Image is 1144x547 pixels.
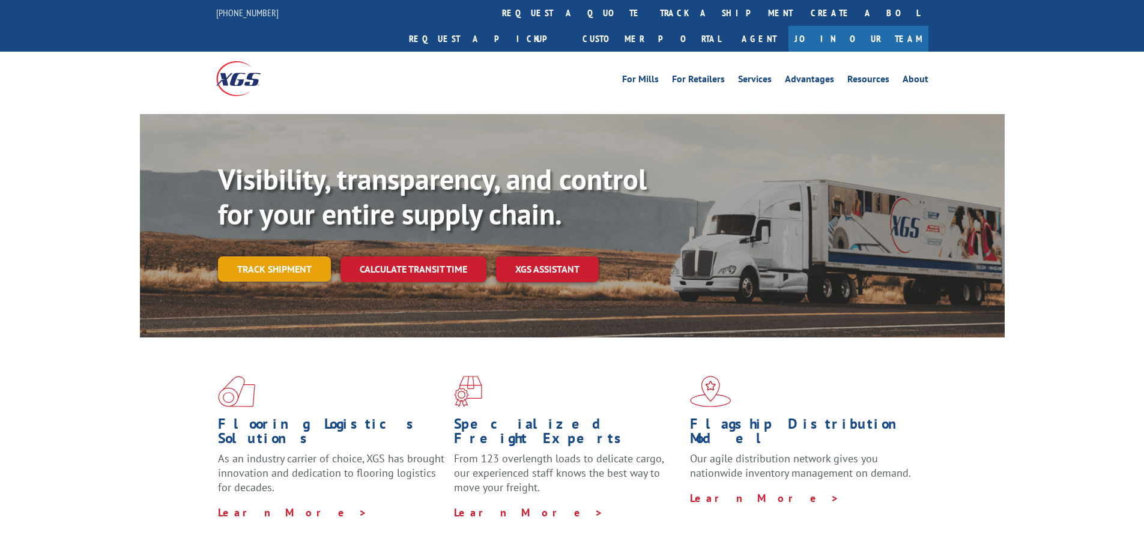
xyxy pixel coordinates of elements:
[340,256,486,282] a: Calculate transit time
[690,452,911,480] span: Our agile distribution network gives you nationwide inventory management on demand.
[690,417,917,452] h1: Flagship Distribution Model
[218,160,647,232] b: Visibility, transparency, and control for your entire supply chain.
[454,417,681,452] h1: Specialized Freight Experts
[903,74,928,88] a: About
[672,74,725,88] a: For Retailers
[218,506,368,519] a: Learn More >
[785,74,834,88] a: Advantages
[690,376,731,407] img: xgs-icon-flagship-distribution-model-red
[218,376,255,407] img: xgs-icon-total-supply-chain-intelligence-red
[738,74,772,88] a: Services
[496,256,599,282] a: XGS ASSISTANT
[218,256,331,282] a: Track shipment
[454,376,482,407] img: xgs-icon-focused-on-flooring-red
[218,417,445,452] h1: Flooring Logistics Solutions
[847,74,889,88] a: Resources
[400,26,574,52] a: Request a pickup
[690,491,840,505] a: Learn More >
[454,452,681,505] p: From 123 overlength loads to delicate cargo, our experienced staff knows the best way to move you...
[622,74,659,88] a: For Mills
[454,506,604,519] a: Learn More >
[574,26,730,52] a: Customer Portal
[788,26,928,52] a: Join Our Team
[730,26,788,52] a: Agent
[216,7,279,19] a: [PHONE_NUMBER]
[218,452,444,494] span: As an industry carrier of choice, XGS has brought innovation and dedication to flooring logistics...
